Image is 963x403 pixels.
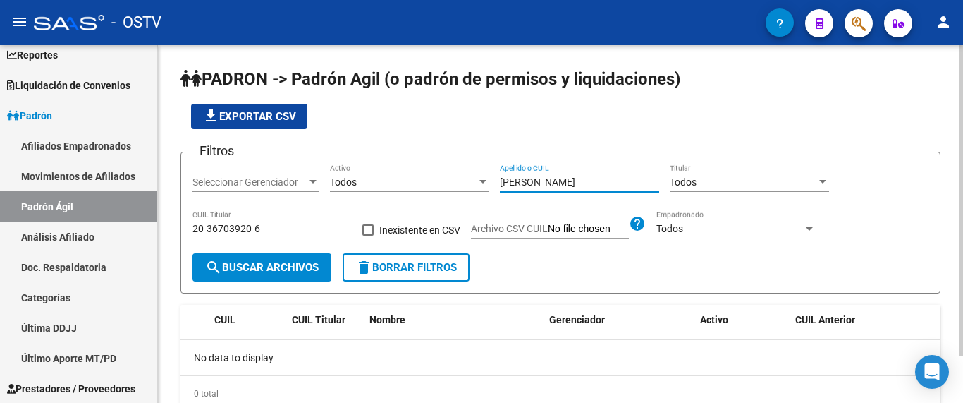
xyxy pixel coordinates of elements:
[192,253,331,282] button: Buscar Archivos
[471,223,548,234] span: Archivo CSV CUIL
[364,305,544,335] datatable-header-cell: Nombre
[286,305,364,335] datatable-header-cell: CUIL Titular
[656,223,683,234] span: Todos
[379,222,460,239] span: Inexistente en CSV
[209,305,286,335] datatable-header-cell: CUIL
[915,355,949,389] div: Open Intercom Messenger
[7,78,130,93] span: Liquidación de Convenios
[549,314,605,325] span: Gerenciador
[629,215,646,232] mat-icon: help
[790,305,941,335] datatable-header-cell: CUIL Anterior
[355,261,457,274] span: Borrar Filtros
[700,314,728,325] span: Activo
[7,381,135,397] span: Prestadores / Proveedores
[544,305,695,335] datatable-header-cell: Gerenciador
[935,13,952,30] mat-icon: person
[192,141,241,161] h3: Filtros
[11,13,28,30] mat-icon: menu
[111,7,161,38] span: - OSTV
[192,176,307,188] span: Seleccionar Gerenciador
[795,314,855,325] span: CUIL Anterior
[214,314,235,325] span: CUIL
[180,69,680,89] span: PADRON -> Padrón Agil (o padrón de permisos y liquidaciones)
[292,314,345,325] span: CUIL Titular
[330,176,357,188] span: Todos
[205,259,222,276] mat-icon: search
[7,108,52,124] span: Padrón
[355,259,372,276] mat-icon: delete
[205,261,319,274] span: Buscar Archivos
[180,340,940,375] div: No data to display
[191,104,307,129] button: Exportar CSV
[202,107,219,124] mat-icon: file_download
[548,223,629,236] input: Archivo CSV CUIL
[670,176,697,188] span: Todos
[7,47,58,63] span: Reportes
[694,305,790,335] datatable-header-cell: Activo
[343,253,470,282] button: Borrar Filtros
[369,314,405,325] span: Nombre
[202,110,296,123] span: Exportar CSV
